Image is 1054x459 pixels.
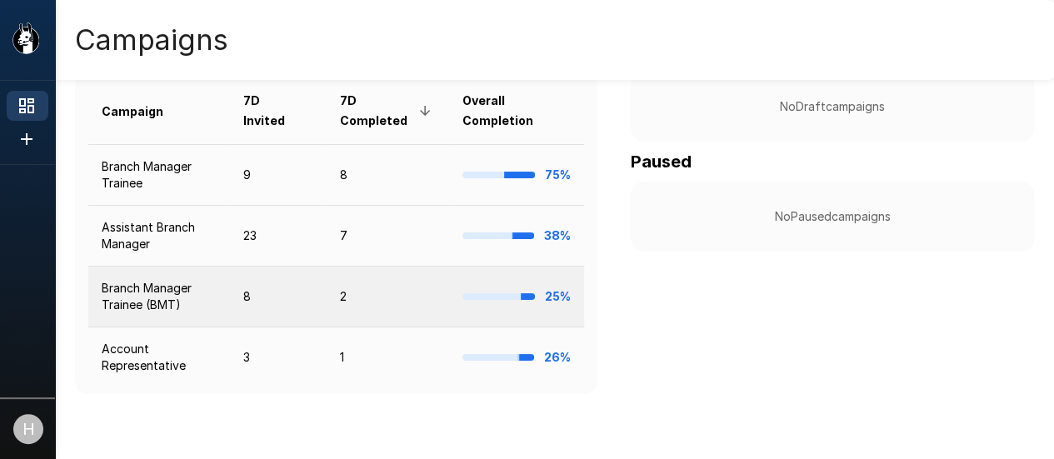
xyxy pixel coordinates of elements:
td: Account Representative [88,327,230,388]
td: 8 [230,267,327,327]
td: Assistant Branch Manager [88,206,230,267]
p: No Paused campaigns [657,208,1007,225]
td: 2 [327,267,449,327]
b: 26% [544,350,571,364]
p: No Draft campaigns [657,98,1007,115]
b: Paused [631,152,692,172]
td: 7 [327,206,449,267]
b: 38% [544,228,571,242]
span: Overall Completion [462,91,571,131]
td: Branch Manager Trainee [88,144,230,205]
span: 7D Invited [243,91,313,131]
td: 3 [230,327,327,388]
td: 8 [327,144,449,205]
td: Branch Manager Trainee (BMT) [88,267,230,327]
b: 25% [545,289,571,303]
b: 75% [545,167,571,182]
span: Campaign [102,102,185,122]
h4: Campaigns [75,22,228,57]
span: 7D Completed [340,91,436,131]
td: 1 [327,327,449,388]
td: 9 [230,144,327,205]
td: 23 [230,206,327,267]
